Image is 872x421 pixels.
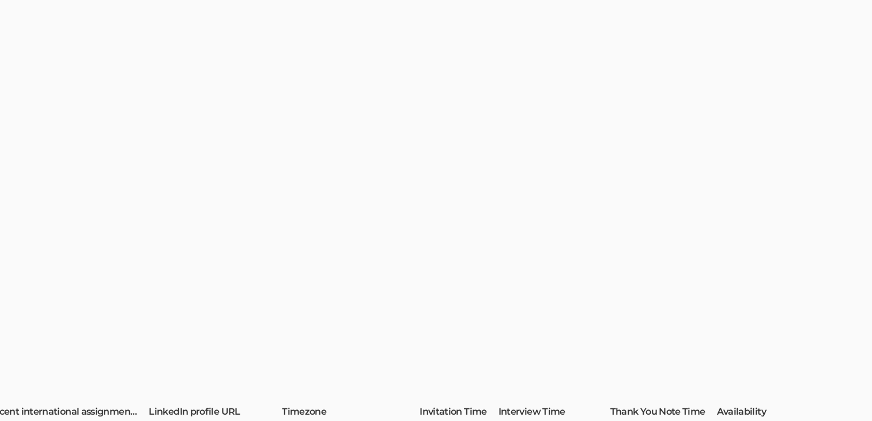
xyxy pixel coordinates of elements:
iframe: Chat Widget [814,366,872,421]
